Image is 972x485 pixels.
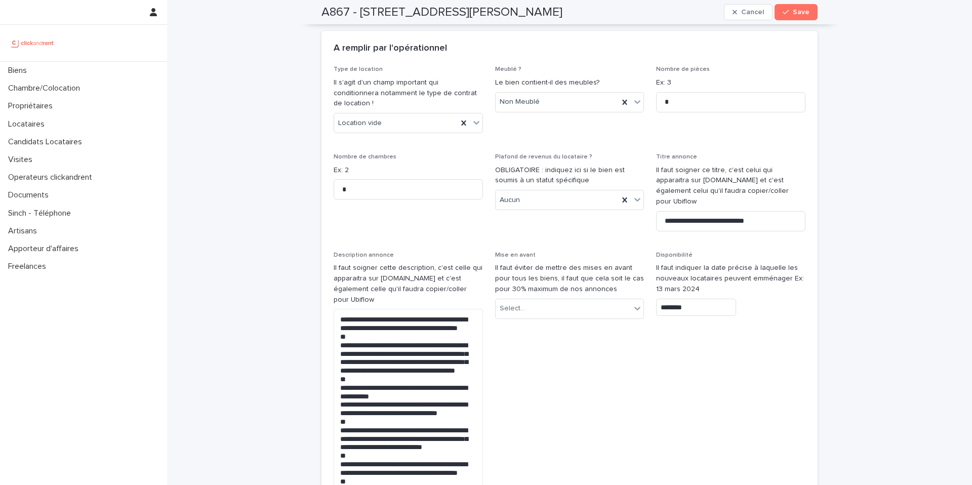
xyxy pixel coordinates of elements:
p: Locataires [4,119,53,129]
span: Description annonce [334,252,394,258]
span: Type de location [334,66,383,72]
p: Il faut soigner ce titre, c'est celui qui apparaitra sur [DOMAIN_NAME] et c'est également celui q... [656,165,805,207]
p: OBLIGATOIRE : indiquez ici si le bien est soumis à un statut spécifique [495,165,644,186]
p: Chambre/Colocation [4,84,88,93]
p: Apporteur d'affaires [4,244,87,254]
span: Titre annonce [656,154,697,160]
p: Il faut soigner cette description, c'est celle qui apparaitra sur [DOMAIN_NAME] et c'est égalemen... [334,263,483,305]
span: Nombre de chambres [334,154,396,160]
span: Disponibilité [656,252,693,258]
p: Le bien contient-il des meubles? [495,77,644,88]
img: UCB0brd3T0yccxBKYDjQ [8,33,57,53]
h2: A remplir par l'opérationnel [334,43,447,54]
p: Operateurs clickandrent [4,173,100,182]
p: Il s'agit d'un champ important qui conditionnera notamment le type de contrat de location ! [334,77,483,109]
p: Visites [4,155,40,165]
div: Select... [500,303,525,314]
p: Documents [4,190,57,200]
p: Il faut indiquer la date précise à laquelle les nouveaux locataires peuvent emménager Ex: 13 mars... [656,263,805,294]
span: Cancel [741,9,764,16]
p: Biens [4,66,35,75]
button: Cancel [724,4,773,20]
p: Sinch - Téléphone [4,209,79,218]
span: Plafond de revenus du locataire ? [495,154,592,160]
span: Save [793,9,809,16]
p: Propriétaires [4,101,61,111]
span: Location vide [338,118,382,129]
p: Ex: 2 [334,165,483,176]
p: Artisans [4,226,45,236]
span: Nombre de pièces [656,66,710,72]
button: Save [775,4,818,20]
p: Freelances [4,262,54,271]
span: Meublé ? [495,66,521,72]
span: Mise en avant [495,252,536,258]
p: Ex: 3 [656,77,805,88]
span: Aucun [500,195,520,206]
span: Non Meublé [500,97,540,107]
h2: A867 - [STREET_ADDRESS][PERSON_NAME] [321,5,562,20]
p: Candidats Locataires [4,137,90,147]
p: Il faut éviter de mettre des mises en avant pour tous les biens, il faut que cela soit le cas pou... [495,263,644,294]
